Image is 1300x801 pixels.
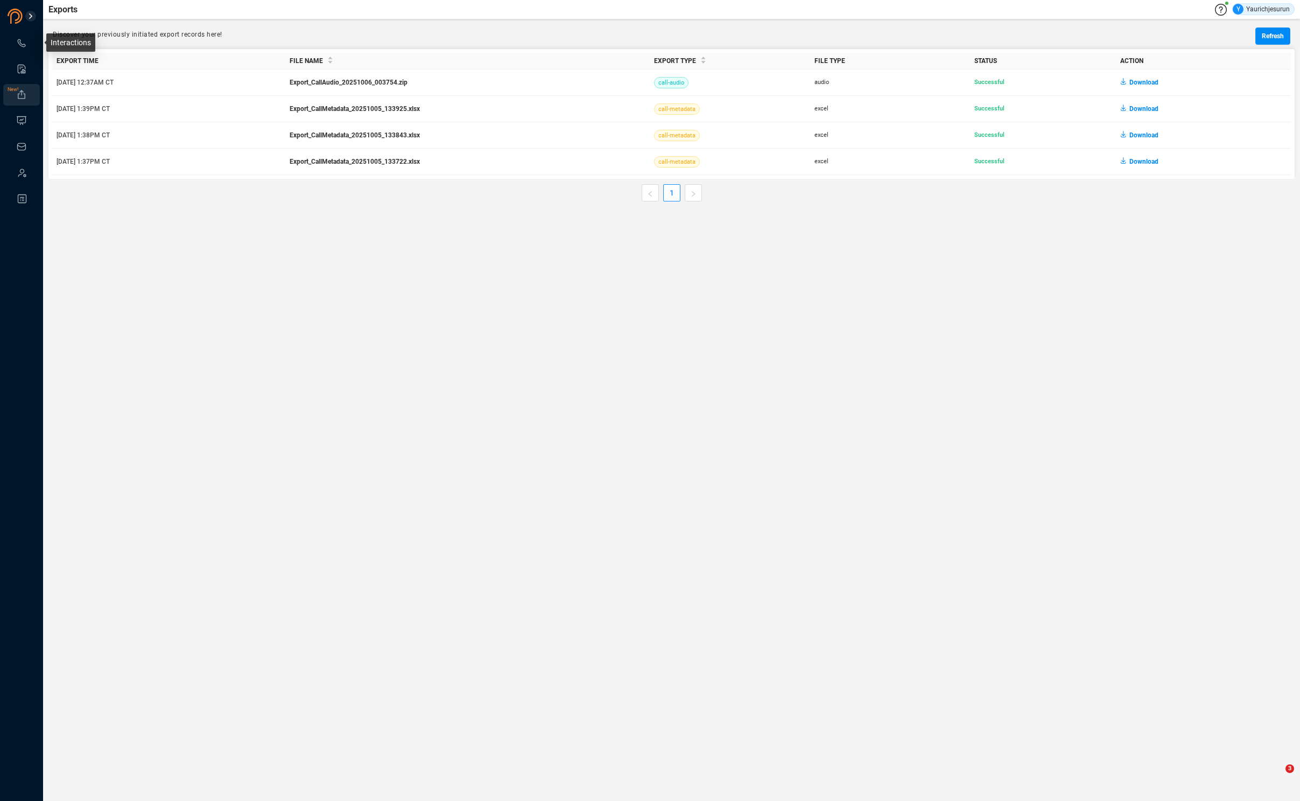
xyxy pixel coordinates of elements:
[57,158,110,165] span: [DATE] 1:37PM CT
[327,55,333,61] span: caret-up
[3,32,40,54] li: Interactions
[285,149,650,175] td: Export_CallMetadata_20251005_133722.xlsx
[974,105,1004,112] span: Successful
[974,79,1004,86] span: Successful
[16,89,27,100] a: New!
[663,184,680,201] li: 1
[642,184,659,201] button: left
[285,122,650,149] td: Export_CallMetadata_20251005_133843.xlsx
[8,9,67,24] img: prodigal-logo
[1285,764,1294,773] span: 3
[654,156,700,168] span: call-metadata
[654,77,688,88] span: call-audio
[57,131,110,139] span: [DATE] 1:38PM CT
[685,184,702,201] li: Next Page
[327,59,333,65] span: caret-down
[3,136,40,157] li: Inbox
[1129,74,1158,91] span: Download
[810,122,971,149] td: excel
[53,31,222,38] span: Discover your previously initiated export records here!
[57,105,110,113] span: [DATE] 1:39PM CT
[647,191,653,197] span: left
[290,57,323,65] span: File Name
[48,3,78,16] span: Exports
[3,84,40,106] li: Exports
[700,55,706,61] span: caret-up
[685,184,702,201] button: right
[974,158,1004,165] span: Successful
[1236,4,1240,15] span: Y
[1121,153,1158,170] button: Download
[654,130,700,141] span: call-metadata
[1129,153,1158,170] span: Download
[285,69,650,96] td: Export_CallAudio_20251006_003754.zip
[52,53,285,69] th: Export Time
[810,53,971,69] th: File Type
[57,79,114,86] span: [DATE] 12:37AM CT
[1129,100,1158,117] span: Download
[1262,27,1284,45] span: Refresh
[1255,27,1290,45] button: Refresh
[654,57,696,65] span: Export Type
[1129,127,1158,144] span: Download
[1233,4,1290,15] div: Yaurichjesurun
[664,185,680,201] a: 1
[642,184,659,201] li: Previous Page
[1116,53,1291,69] th: Action
[3,58,40,80] li: Smart Reports
[970,53,1116,69] th: Status
[654,103,700,115] span: call-metadata
[700,59,706,65] span: caret-down
[810,149,971,175] td: excel
[810,96,971,122] td: excel
[1121,74,1158,91] button: Download
[810,69,971,96] td: audio
[1263,764,1289,790] iframe: Intercom live chat
[285,96,650,122] td: Export_CallMetadata_20251005_133925.xlsx
[1121,127,1158,144] button: Download
[3,110,40,131] li: Visuals
[8,79,18,100] span: New!
[1121,100,1158,117] button: Download
[690,191,697,197] span: right
[974,131,1004,138] span: Successful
